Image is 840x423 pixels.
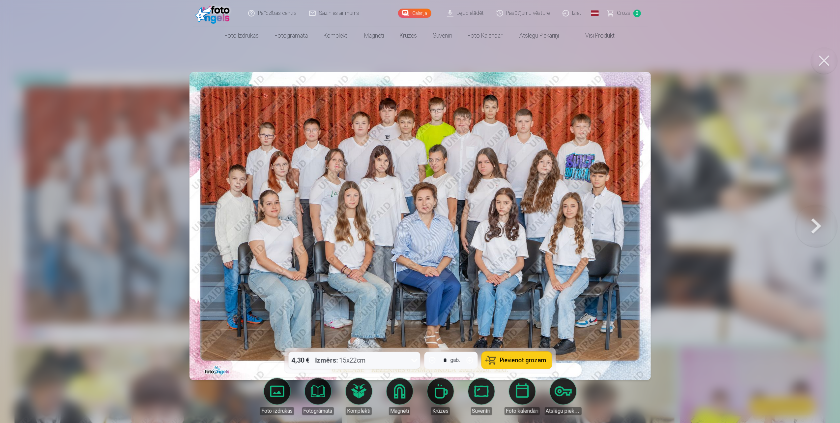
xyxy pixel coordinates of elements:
div: Suvenīri [471,407,492,415]
a: Foto kalendāri [504,378,541,415]
div: 15x22cm [315,352,366,369]
a: Atslēgu piekariņi [545,378,582,415]
span: Grozs [617,9,631,17]
a: Visi produkti [567,26,623,45]
a: Komplekti [340,378,377,415]
a: Fotogrāmata [300,378,336,415]
a: Atslēgu piekariņi [511,26,567,45]
a: Krūzes [422,378,459,415]
a: Komplekti [316,26,356,45]
a: Magnēti [381,378,418,415]
img: /fa1 [195,3,233,24]
div: Foto izdrukas [260,407,294,415]
a: Suvenīri [463,378,500,415]
a: Galerija [398,9,431,18]
div: Atslēgu piekariņi [545,407,582,415]
div: Foto kalendāri [505,407,540,415]
strong: Izmērs : [315,356,338,365]
a: Foto kalendāri [460,26,511,45]
div: Magnēti [389,407,410,415]
a: Suvenīri [425,26,460,45]
a: Foto izdrukas [259,378,296,415]
div: gab. [450,356,460,364]
a: Krūzes [392,26,425,45]
span: Pievienot grozam [500,357,546,363]
button: Pievienot grozam [481,352,552,369]
a: Fotogrāmata [267,26,316,45]
div: 4,30 € [288,352,313,369]
div: Krūzes [431,407,450,415]
a: Magnēti [356,26,392,45]
a: Foto izdrukas [217,26,267,45]
span: 0 [633,10,641,17]
div: Komplekti [346,407,372,415]
div: Fotogrāmata [302,407,334,415]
